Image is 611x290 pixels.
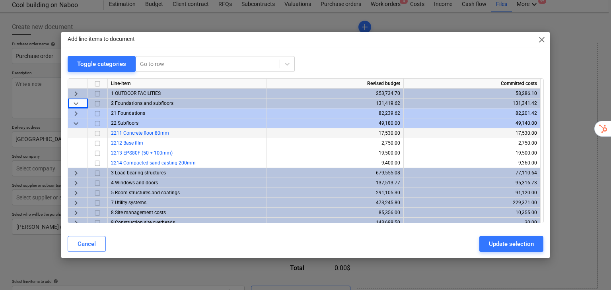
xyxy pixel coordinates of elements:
div: 19,500.00 [270,148,400,158]
span: keyboard_arrow_right [71,198,81,208]
button: Update selection [479,236,543,252]
span: keyboard_arrow_right [71,109,81,118]
div: 9,400.00 [270,158,400,168]
div: 91,120.00 [407,188,537,198]
a: 2214 Compacted sand casting 200mm [111,160,196,166]
div: 473,245.80 [270,198,400,208]
span: 7 Utility systems [111,200,146,205]
span: 8 Site management costs [111,210,166,215]
div: Revised budget [267,79,404,89]
div: 49,180.00 [270,118,400,128]
div: 85,356.00 [270,208,400,218]
span: keyboard_arrow_right [71,208,81,218]
a: 2212 Base film [111,140,143,146]
span: 21 Foundations [111,110,145,116]
span: keyboard_arrow_down [71,119,81,128]
span: 2 Foundations and subfloors [111,101,173,106]
span: 22 Subfloors [111,120,138,126]
span: keyboard_arrow_right [71,218,81,228]
div: 253,734.70 [270,89,400,99]
div: 17,530.00 [407,128,537,138]
div: 137,513.77 [270,178,400,188]
span: keyboard_arrow_right [71,89,81,99]
div: 143,698.50 [270,218,400,228]
div: 17,530.00 [270,128,400,138]
div: 77,110.64 [407,168,537,178]
div: 82,201.42 [407,108,537,118]
div: 10,355.00 [407,208,537,218]
div: 58,286.10 [407,89,537,99]
div: 291,105.30 [270,188,400,198]
span: close [537,35,547,44]
div: 131,341.42 [407,99,537,108]
div: 679,555.08 [270,168,400,178]
span: 9 Construction site overheads [111,220,175,225]
span: 1 OUTDOOR FACILITIES [111,91,161,96]
div: 229,371.00 [407,198,537,208]
div: 131,419.62 [270,99,400,108]
span: keyboard_arrow_right [71,178,81,188]
div: Toggle categories [77,59,126,69]
span: 5 Room structures and coatings [111,190,180,195]
div: 30.00 [407,218,537,228]
div: 82,239.62 [270,108,400,118]
div: Line-item [108,79,267,89]
p: Add line-items to document [68,35,135,43]
a: 2211 Concrete floor 80mm [111,130,169,136]
button: Toggle categories [68,56,136,72]
span: 4 Windows and doors [111,180,158,186]
div: 49,140.00 [407,118,537,128]
a: 2213 EPS80F (50 + 100mm) [111,150,173,156]
div: 95,316.73 [407,178,537,188]
span: 3 Load-bearing structures [111,170,166,176]
span: keyboard_arrow_right [71,188,81,198]
div: Update selection [489,239,534,249]
div: 2,750.00 [407,138,537,148]
div: 2,750.00 [270,138,400,148]
span: keyboard_arrow_down [71,99,81,108]
button: Cancel [68,236,106,252]
div: 9,360.00 [407,158,537,168]
div: 19,500.00 [407,148,537,158]
div: Committed costs [404,79,541,89]
span: keyboard_arrow_right [71,168,81,178]
div: Cancel [78,239,96,249]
